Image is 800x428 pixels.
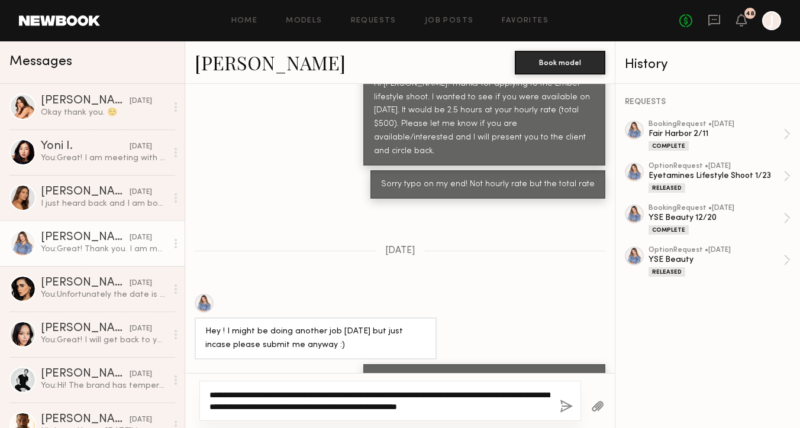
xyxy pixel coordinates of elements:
div: [PERSON_NAME] [41,323,130,335]
button: Book model [515,51,605,74]
div: Hey ! I might be doing another job [DATE] but just incase please submit me anyway :) [205,325,426,352]
div: [PERSON_NAME] [41,277,130,289]
a: bookingRequest •[DATE]YSE Beauty 12/20Complete [649,205,791,235]
div: [PERSON_NAME] [41,186,130,198]
a: Job Posts [425,17,474,25]
div: Hi [PERSON_NAME]! Thanks for applying to the Ember lifestyle shoot. I wanted to see if you were a... [374,77,595,159]
div: History [625,58,791,72]
div: Fair Harbor 2/11 [649,128,783,140]
div: You: Great! Thank you. I am meeting with the client [DATE] morning [41,244,167,255]
div: [PERSON_NAME] [41,232,130,244]
div: [PERSON_NAME] [41,95,130,107]
div: Released [649,183,685,193]
a: Home [231,17,258,25]
div: I just heard back and I am booked on the 4th. Would love to be kept in mind for the next one :), ... [41,198,167,209]
a: [PERSON_NAME] [195,50,346,75]
div: Complete [649,141,689,151]
div: [DATE] [130,369,152,380]
div: Eyetamines Lifestyle Shoot 1/23 [649,170,783,181]
a: optionRequest •[DATE]YSE BeautyReleased [649,247,791,277]
div: Released [649,267,685,277]
div: YSE Beauty [649,254,783,265]
a: optionRequest •[DATE]Eyetamines Lifestyle Shoot 1/23Released [649,163,791,193]
div: Okay thank you. ☺️ [41,107,167,118]
div: option Request • [DATE] [649,163,783,170]
span: Messages [9,55,72,69]
div: booking Request • [DATE] [649,205,783,212]
div: option Request • [DATE] [649,247,783,254]
span: [DATE] [385,246,415,256]
div: [PERSON_NAME] [41,368,130,380]
div: [DATE] [130,414,152,426]
div: [DATE] [130,141,152,153]
a: Models [286,17,322,25]
div: booking Request • [DATE] [649,121,783,128]
div: You: Unfortunately the date is set for this shoot but will keep you in mind for future shoots! [41,289,167,300]
div: Sorry typo on my end! Not hourly rate but the total rate [381,178,595,192]
div: [DATE] [130,323,152,335]
div: [DATE] [130,232,152,244]
div: [PERSON_NAME] [41,414,130,426]
div: [DATE] [130,96,152,107]
a: bookingRequest •[DATE]Fair Harbor 2/11Complete [649,121,791,151]
a: J [762,11,781,30]
div: You: Great! I will get back to you later this week once I hear back from the client. :) [41,335,167,346]
div: Complete [649,225,689,235]
div: Great! Thank you. I am meeting with the client [DATE] morning [374,372,595,399]
div: You: Hi! The brand has temperature controlled mugs so will be lifestyle images at a house in [GEO... [41,380,167,391]
a: Book model [515,57,605,67]
a: Favorites [502,17,549,25]
div: [DATE] [130,187,152,198]
div: [DATE] [130,278,152,289]
div: YSE Beauty 12/20 [649,212,783,223]
div: You: Great! I am meeting with the client [DATE] morning and can circle back then :) [41,153,167,164]
div: Yoni I. [41,141,130,153]
div: 48 [746,11,754,17]
a: Requests [351,17,396,25]
div: REQUESTS [625,98,791,106]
